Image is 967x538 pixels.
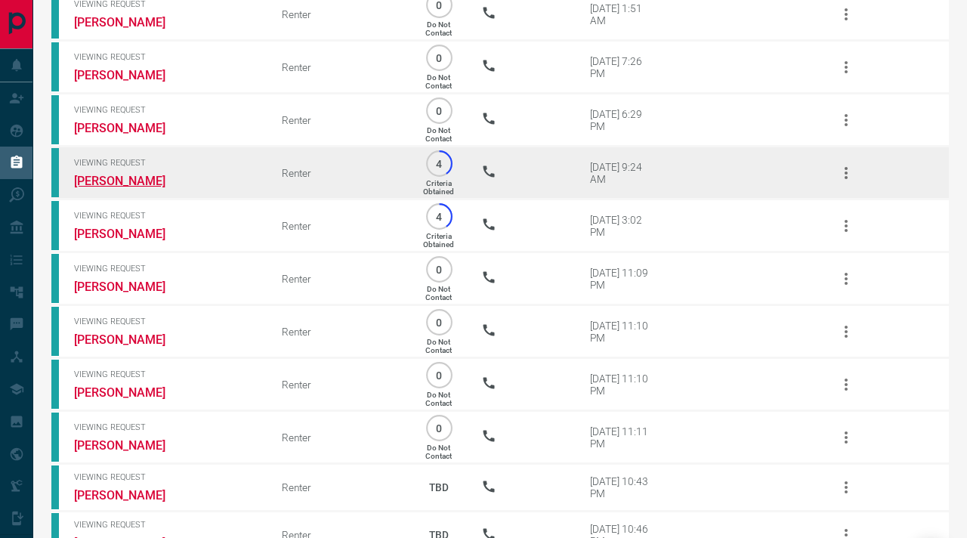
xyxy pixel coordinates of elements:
[423,179,454,196] p: Criteria Obtained
[51,254,59,303] div: condos.ca
[74,488,187,502] a: [PERSON_NAME]
[74,422,259,432] span: Viewing Request
[74,472,259,482] span: Viewing Request
[74,369,259,379] span: Viewing Request
[282,61,396,73] div: Renter
[74,317,259,326] span: Viewing Request
[282,114,396,126] div: Renter
[51,360,59,409] div: condos.ca
[434,158,445,169] p: 4
[282,8,396,20] div: Renter
[282,220,396,232] div: Renter
[590,320,654,344] div: [DATE] 11:10 PM
[74,438,187,453] a: [PERSON_NAME]
[590,2,654,26] div: [DATE] 1:51 AM
[51,42,59,91] div: condos.ca
[51,95,59,144] div: condos.ca
[74,68,187,82] a: [PERSON_NAME]
[51,413,59,462] div: condos.ca
[51,201,59,250] div: condos.ca
[590,214,654,238] div: [DATE] 3:02 PM
[434,105,445,116] p: 0
[74,15,187,29] a: [PERSON_NAME]
[590,161,654,185] div: [DATE] 9:24 AM
[51,465,59,509] div: condos.ca
[74,520,259,530] span: Viewing Request
[282,273,396,285] div: Renter
[282,481,396,493] div: Renter
[434,52,445,63] p: 0
[51,307,59,356] div: condos.ca
[425,285,452,301] p: Do Not Contact
[74,158,259,168] span: Viewing Request
[419,467,459,508] p: TBD
[434,369,445,381] p: 0
[425,126,452,143] p: Do Not Contact
[74,52,259,62] span: Viewing Request
[74,332,187,347] a: [PERSON_NAME]
[282,379,396,391] div: Renter
[425,391,452,407] p: Do Not Contact
[425,20,452,37] p: Do Not Contact
[282,326,396,338] div: Renter
[590,267,654,291] div: [DATE] 11:09 PM
[51,148,59,197] div: condos.ca
[425,73,452,90] p: Do Not Contact
[282,431,396,444] div: Renter
[74,385,187,400] a: [PERSON_NAME]
[74,264,259,274] span: Viewing Request
[423,232,454,249] p: Criteria Obtained
[282,167,396,179] div: Renter
[590,475,654,499] div: [DATE] 10:43 PM
[434,211,445,222] p: 4
[590,373,654,397] div: [DATE] 11:10 PM
[590,108,654,132] div: [DATE] 6:29 PM
[434,422,445,434] p: 0
[74,174,187,188] a: [PERSON_NAME]
[74,280,187,294] a: [PERSON_NAME]
[590,425,654,450] div: [DATE] 11:11 PM
[434,264,445,275] p: 0
[74,105,259,115] span: Viewing Request
[425,444,452,460] p: Do Not Contact
[74,227,187,241] a: [PERSON_NAME]
[74,121,187,135] a: [PERSON_NAME]
[425,338,452,354] p: Do Not Contact
[434,317,445,328] p: 0
[74,211,259,221] span: Viewing Request
[590,55,654,79] div: [DATE] 7:26 PM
